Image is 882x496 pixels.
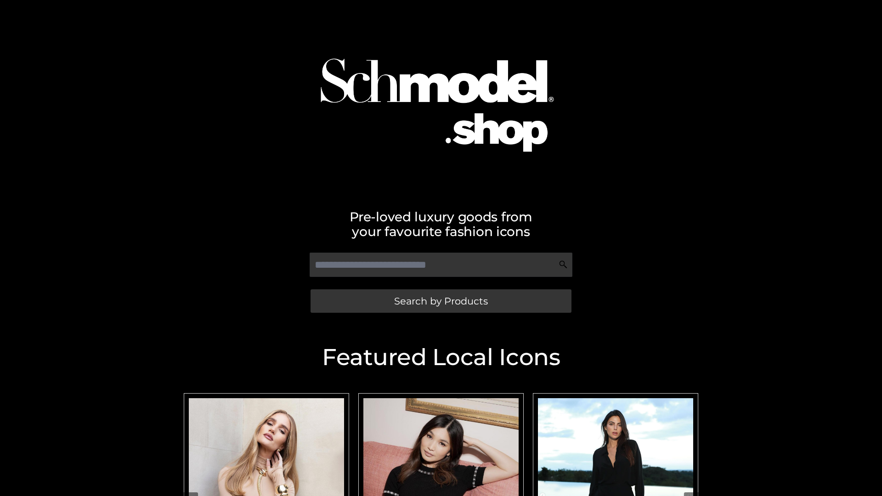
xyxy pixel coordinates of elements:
a: Search by Products [311,289,571,313]
span: Search by Products [394,296,488,306]
h2: Pre-loved luxury goods from your favourite fashion icons [179,209,703,239]
img: Search Icon [559,260,568,269]
h2: Featured Local Icons​ [179,346,703,369]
